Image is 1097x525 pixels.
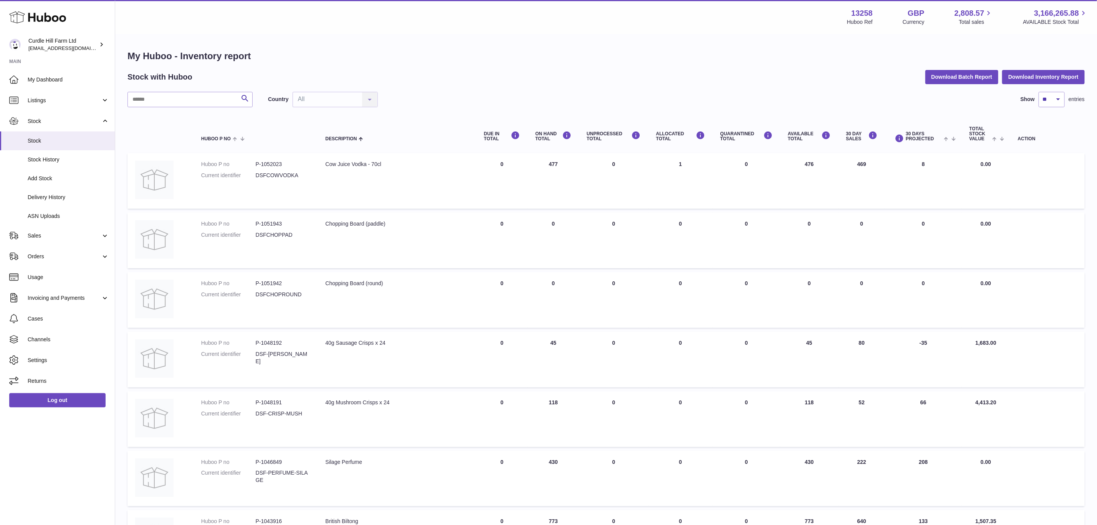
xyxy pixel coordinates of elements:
[201,459,256,466] dt: Huboo P no
[780,213,839,268] td: 0
[780,272,839,328] td: 0
[201,161,256,168] dt: Huboo P no
[649,451,713,507] td: 0
[28,137,109,145] span: Stock
[839,391,885,447] td: 52
[981,459,991,465] span: 0.00
[135,220,174,259] img: product image
[476,153,528,209] td: 0
[1018,136,1077,141] div: Action
[28,76,109,83] span: My Dashboard
[28,377,109,385] span: Returns
[579,272,648,328] td: 0
[745,518,748,524] span: 0
[325,399,468,406] div: 40g Mushroom Crisps x 24
[528,153,579,209] td: 477
[535,131,571,141] div: ON HAND Total
[780,391,839,447] td: 118
[28,194,109,201] span: Delivery History
[28,357,109,364] span: Settings
[28,274,109,281] span: Usage
[256,220,310,228] dd: P-1051943
[970,126,991,142] span: Total stock value
[325,280,468,287] div: Chopping Board (round)
[745,459,748,465] span: 0
[28,253,101,260] span: Orders
[268,96,289,103] label: Country
[135,459,174,497] img: product image
[981,280,991,286] span: 0.00
[256,410,310,417] dd: DSF-CRISP-MUSH
[903,18,925,26] div: Currency
[1069,96,1085,103] span: entries
[975,399,996,405] span: 4,413.20
[28,175,109,182] span: Add Stock
[135,161,174,199] img: product image
[788,131,831,141] div: AVAILABLE Total
[256,459,310,466] dd: P-1046849
[201,399,256,406] dt: Huboo P no
[579,153,648,209] td: 0
[28,37,98,52] div: Curdle Hill Farm Ltd
[925,70,999,84] button: Download Batch Report
[579,213,648,268] td: 0
[1034,8,1079,18] span: 3,166,265.88
[28,97,101,104] span: Listings
[325,339,468,347] div: 40g Sausage Crisps x 24
[28,118,101,125] span: Stock
[587,131,640,141] div: UNPROCESSED Total
[135,399,174,437] img: product image
[256,231,310,239] dd: DSFCHOPPAD
[579,391,648,447] td: 0
[127,50,1085,62] h1: My Huboo - Inventory report
[28,213,109,220] span: ASN Uploads
[201,410,256,417] dt: Current identifier
[780,153,839,209] td: 476
[745,280,748,286] span: 0
[201,172,256,179] dt: Current identifier
[9,39,21,50] img: internalAdmin-13258@internal.huboo.com
[476,332,528,387] td: 0
[201,518,256,525] dt: Huboo P no
[325,136,357,141] span: Description
[579,451,648,507] td: 0
[649,332,713,387] td: 0
[135,339,174,378] img: product image
[127,72,192,82] h2: Stock with Huboo
[846,131,878,141] div: 30 DAY SALES
[656,131,705,141] div: ALLOCATED Total
[256,351,310,365] dd: DSF-[PERSON_NAME]
[256,161,310,168] dd: P-1052023
[745,161,748,167] span: 0
[649,272,713,328] td: 0
[28,156,109,163] span: Stock History
[256,291,310,298] dd: DSFCHOPROUND
[649,391,713,447] td: 0
[885,391,961,447] td: 66
[201,291,256,298] dt: Current identifier
[649,153,713,209] td: 1
[476,272,528,328] td: 0
[981,161,991,167] span: 0.00
[959,18,993,26] span: Total sales
[745,399,748,405] span: 0
[201,351,256,365] dt: Current identifier
[851,8,873,18] strong: 13258
[1023,8,1088,26] a: 3,166,265.88 AVAILABLE Stock Total
[528,213,579,268] td: 0
[476,391,528,447] td: 0
[839,451,885,507] td: 222
[201,231,256,239] dt: Current identifier
[201,469,256,484] dt: Current identifier
[1002,70,1085,84] button: Download Inventory Report
[528,451,579,507] td: 430
[720,131,773,141] div: QUARANTINED Total
[847,18,873,26] div: Huboo Ref
[201,280,256,287] dt: Huboo P no
[476,213,528,268] td: 0
[981,221,991,227] span: 0.00
[885,451,961,507] td: 208
[201,220,256,228] dt: Huboo P no
[325,220,468,228] div: Chopping Board (paddle)
[135,280,174,318] img: product image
